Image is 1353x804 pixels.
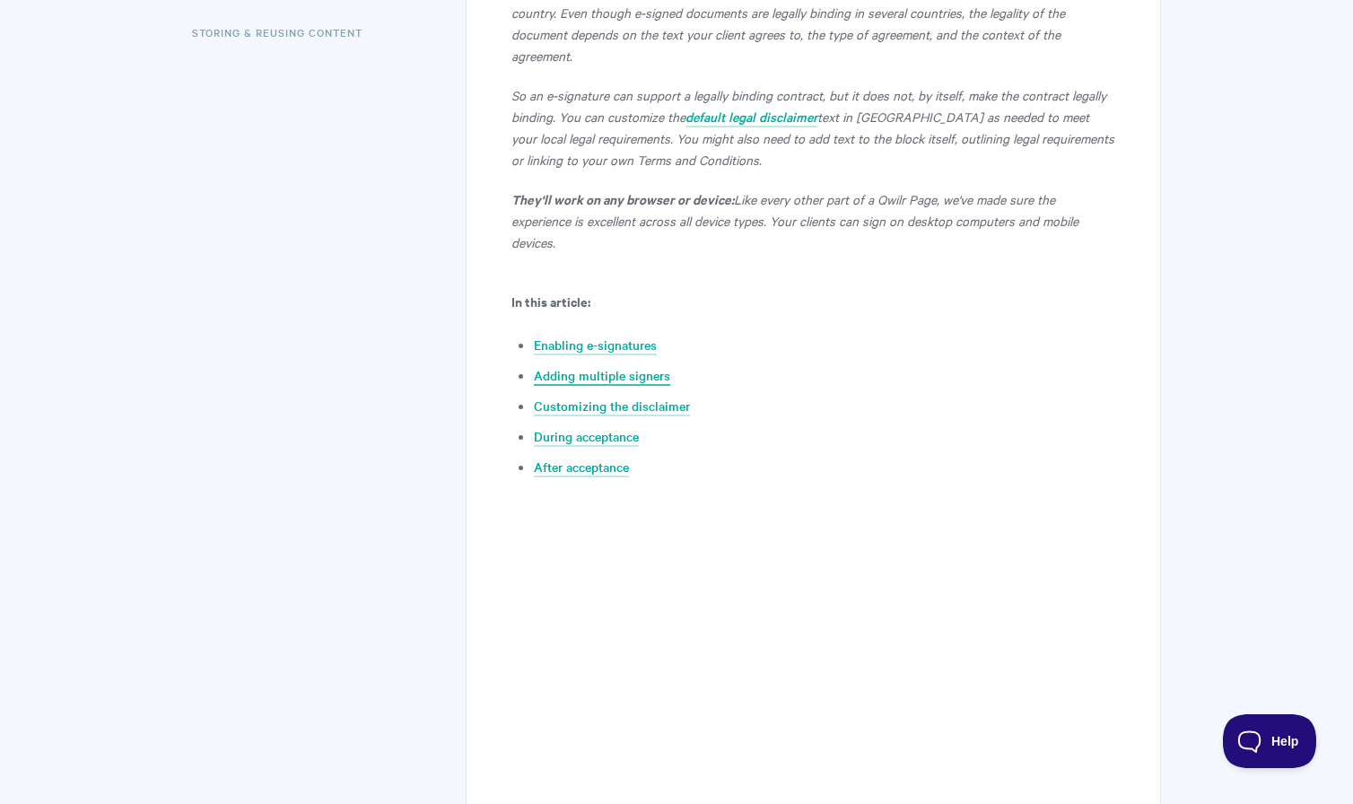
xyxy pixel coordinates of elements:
a: During acceptance [534,427,639,447]
a: default legal disclaimer [685,108,817,127]
a: Customizing the disclaimer [534,397,690,416]
em: Like every other part of a Qwilr Page, we've made sure the experience is excellent across all dev... [511,190,1078,251]
a: Adding multiple signers [534,366,670,386]
a: After acceptance [534,458,629,477]
em: So an e-signature can support a legally binding contract, but it does not, by itself, make the co... [511,86,1106,126]
b: In this article: [511,292,590,310]
em: text in [GEOGRAPHIC_DATA] as needed to meet your local legal requirements. You might also need to... [511,108,1114,169]
a: Enabling e-signatures [534,336,657,355]
strong: They'll work on any browser or device: [511,189,734,208]
em: default legal disclaimer [685,108,817,126]
iframe: Toggle Customer Support [1223,714,1317,768]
